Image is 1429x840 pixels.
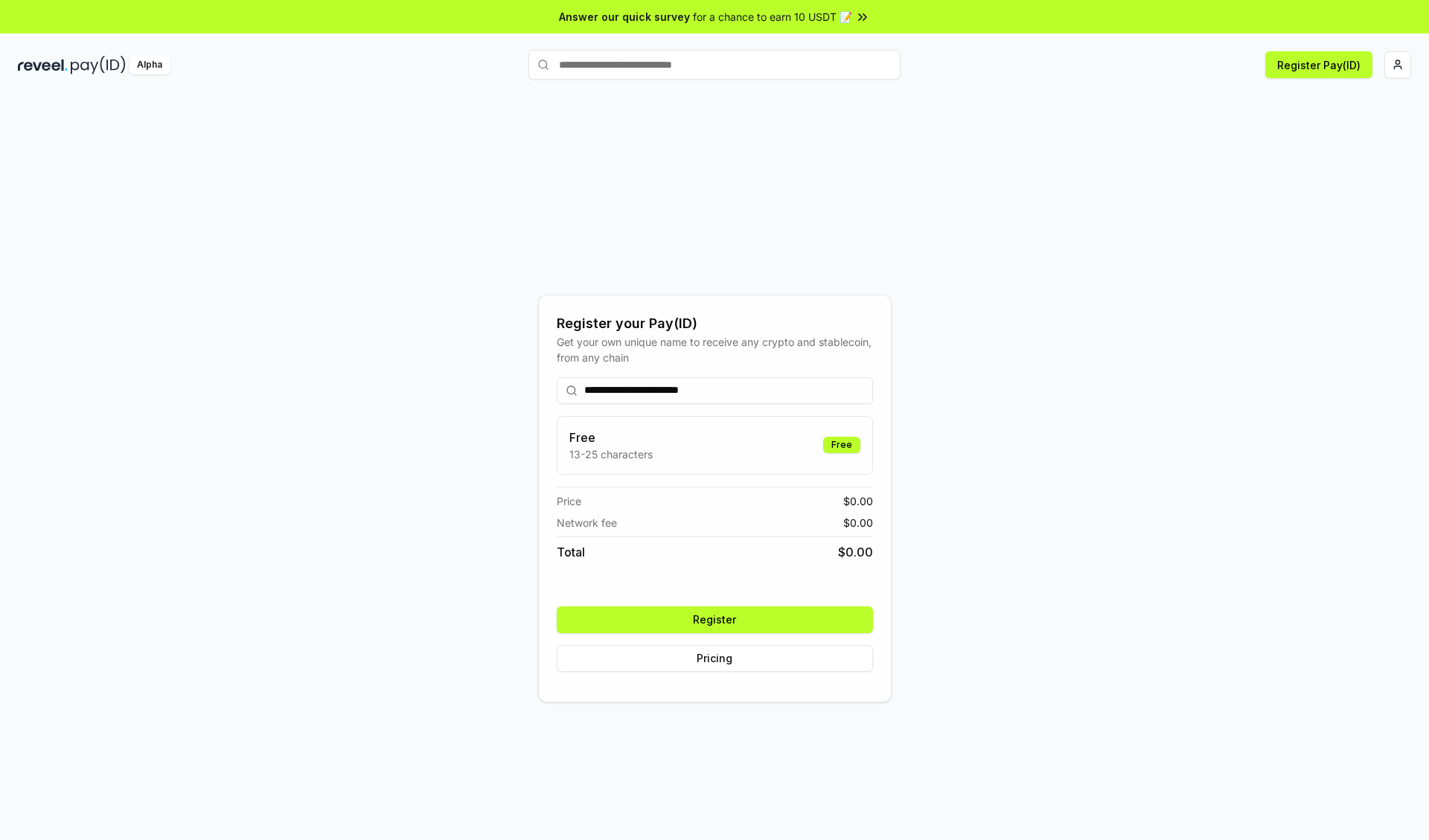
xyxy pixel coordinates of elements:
[557,515,617,530] span: Network fee
[557,313,873,334] div: Register your Pay(ID)
[693,9,852,25] span: for a chance to earn 10 USDT 📝
[569,429,653,446] h3: Free
[557,543,585,561] span: Total
[557,334,873,365] div: Get your own unique name to receive any crypto and stablecoin, from any chain
[18,56,68,74] img: reveel_dark
[557,645,873,672] button: Pricing
[1265,51,1372,78] button: Register Pay(ID)
[129,56,170,74] div: Alpha
[557,606,873,633] button: Register
[838,543,873,561] span: $ 0.00
[843,515,873,530] span: $ 0.00
[71,56,126,74] img: pay_id
[559,9,690,25] span: Answer our quick survey
[823,437,860,453] div: Free
[569,446,653,462] p: 13-25 characters
[843,493,873,509] span: $ 0.00
[557,493,581,509] span: Price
